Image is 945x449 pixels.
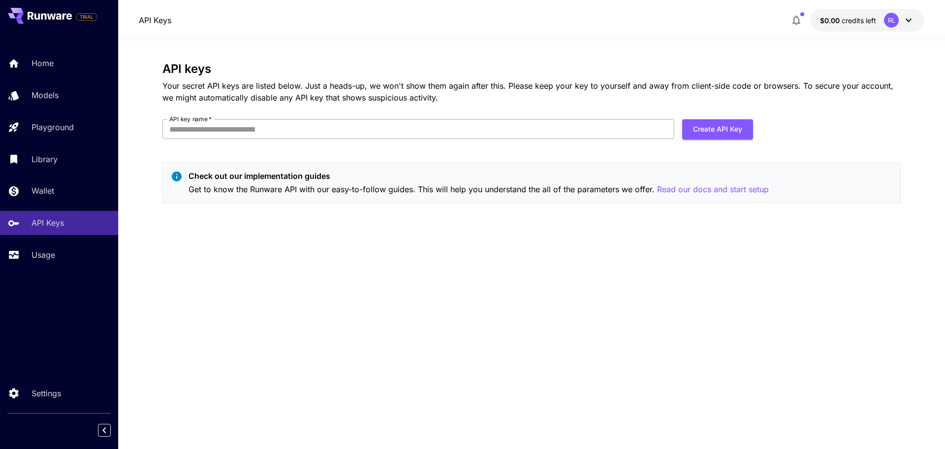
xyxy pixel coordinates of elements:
[31,249,55,261] p: Usage
[162,62,901,76] h3: API keys
[169,115,212,123] label: API key name
[657,183,769,196] button: Read our docs and start setup
[139,14,171,26] a: API Keys
[31,153,58,165] p: Library
[884,13,899,28] div: RL
[105,421,118,439] div: Collapse sidebar
[31,121,74,133] p: Playground
[31,57,54,69] p: Home
[682,119,753,139] button: Create API Key
[189,183,769,196] p: Get to know the Runware API with our easy-to-follow guides. This will help you understand the all...
[31,217,64,229] p: API Keys
[842,16,876,25] span: credits left
[31,89,59,101] p: Models
[820,15,876,26] div: $0.00
[810,9,924,32] button: $0.00RL
[189,170,769,182] p: Check out our implementation guides
[98,424,111,437] button: Collapse sidebar
[31,387,61,399] p: Settings
[76,13,97,21] span: TRIAL
[162,80,901,104] p: Your secret API keys are listed below. Just a heads-up, we won't show them again after this. Plea...
[31,185,54,197] p: Wallet
[76,11,97,23] span: Add your payment card to enable full platform functionality.
[820,16,842,25] span: $0.00
[139,14,171,26] nav: breadcrumb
